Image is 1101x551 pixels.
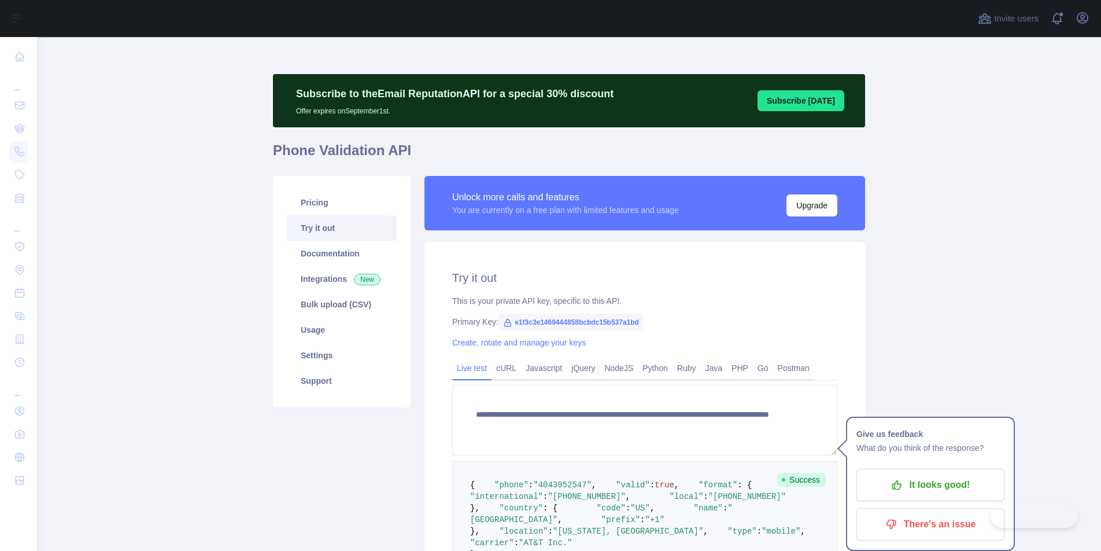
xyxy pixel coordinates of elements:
[674,480,679,490] span: ,
[9,211,28,234] div: ...
[452,190,679,204] div: Unlock more calls and features
[703,492,708,501] span: :
[287,190,397,215] a: Pricing
[287,292,397,317] a: Bulk upload (CSV)
[786,194,837,216] button: Upgrade
[626,492,630,501] span: ,
[533,480,592,490] span: "4043952547"
[773,359,814,377] a: Postman
[708,492,786,501] span: "[PHONE_NUMBER]"
[994,12,1039,25] span: Invite users
[499,527,548,536] span: "location"
[694,504,723,513] span: "name"
[976,9,1041,28] button: Invite users
[287,368,397,394] a: Support
[699,480,737,490] span: "format"
[470,538,514,548] span: "carrier"
[498,314,644,331] span: e1f3c3e1469444858bcbdc15b537a1bd
[452,295,837,307] div: This is your private API key, specific to this API.
[777,473,826,487] span: Success
[727,527,756,536] span: "type"
[296,102,614,116] p: Offer expires on September 1st.
[645,515,664,524] span: "+1"
[548,492,625,501] span: "[PHONE_NUMBER]"
[452,204,679,216] div: You are currently on a free plan with limited features and usage
[273,141,865,169] h1: Phone Validation API
[753,359,773,377] a: Go
[543,504,557,513] span: : {
[592,480,596,490] span: ,
[287,343,397,368] a: Settings
[452,359,492,377] a: Live test
[529,480,533,490] span: :
[650,504,655,513] span: ,
[727,359,753,377] a: PHP
[470,504,480,513] span: },
[287,215,397,241] a: Try it out
[519,538,572,548] span: "AT&T Inc."
[499,504,543,513] span: "country"
[655,480,674,490] span: true
[543,492,548,501] span: :
[296,86,614,102] p: Subscribe to the Email Reputation API for a special 30 % discount
[452,338,586,347] a: Create, rotate and manage your keys
[737,480,752,490] span: : {
[600,359,638,377] a: NodeJS
[548,527,552,536] span: :
[856,441,1004,455] p: What do you think of the response?
[287,317,397,343] a: Usage
[640,515,645,524] span: :
[9,375,28,398] div: ...
[703,527,708,536] span: ,
[856,427,1004,441] h1: Give us feedback
[758,90,844,111] button: Subscribe [DATE]
[800,527,805,536] span: ,
[626,504,630,513] span: :
[470,527,480,536] span: },
[494,480,529,490] span: "phone"
[354,274,380,285] span: New
[762,527,800,536] span: "mobile"
[596,504,625,513] span: "code"
[673,359,701,377] a: Ruby
[492,359,521,377] a: cURL
[757,527,762,536] span: :
[452,270,837,286] h2: Try it out
[601,515,640,524] span: "prefix"
[669,492,703,501] span: "local"
[514,538,519,548] span: :
[287,266,397,292] a: Integrations New
[470,480,475,490] span: {
[557,515,562,524] span: ,
[452,316,837,328] div: Primary Key:
[470,492,543,501] span: "international"
[991,504,1078,528] iframe: Toggle Customer Support
[701,359,727,377] a: Java
[638,359,673,377] a: Python
[567,359,600,377] a: jQuery
[521,359,567,377] a: Javascript
[553,527,703,536] span: "[US_STATE], [GEOGRAPHIC_DATA]"
[630,504,650,513] span: "US"
[9,69,28,93] div: ...
[616,480,650,490] span: "valid"
[287,241,397,266] a: Documentation
[723,504,727,513] span: :
[650,480,655,490] span: :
